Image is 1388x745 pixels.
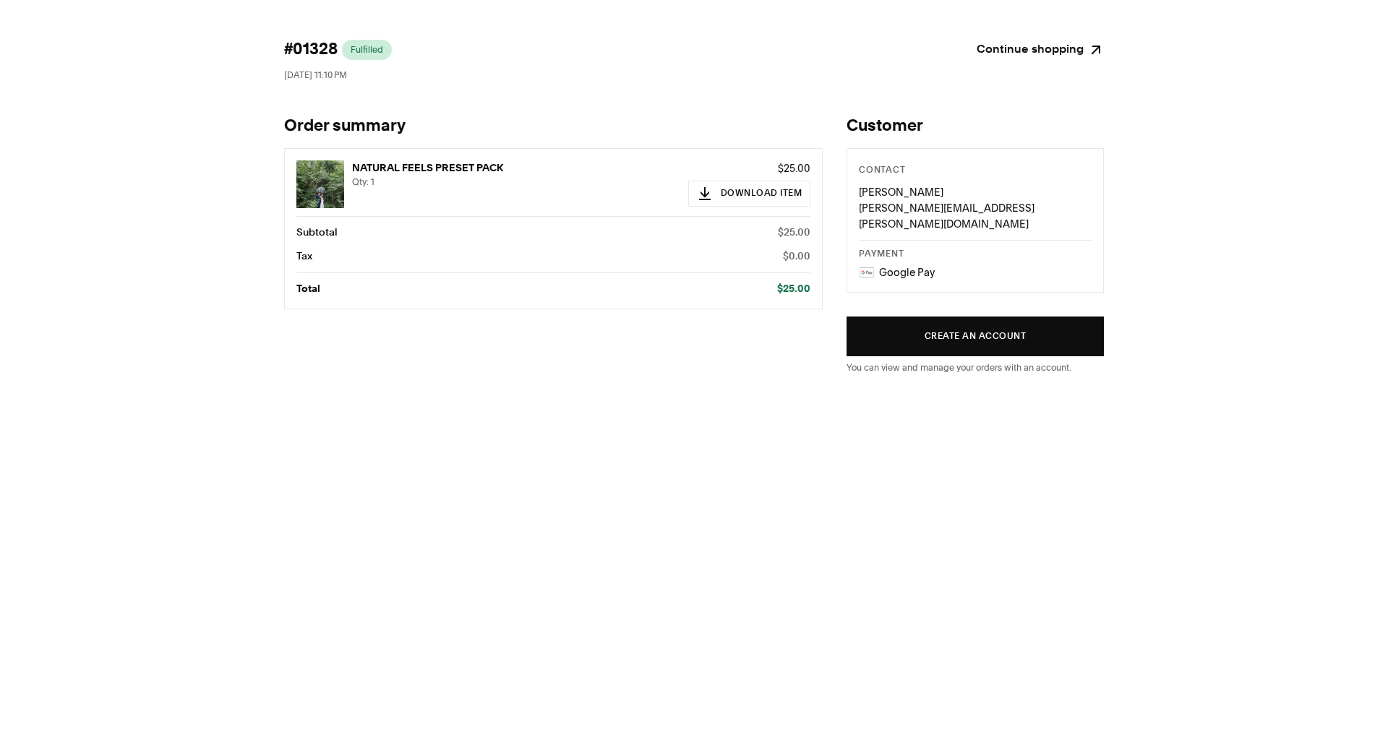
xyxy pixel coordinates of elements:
p: Subtotal [296,225,338,241]
p: $25.00 [777,281,810,297]
button: Download Item [688,181,811,207]
span: [DATE] 11:10 PM [284,69,347,80]
button: Create an account [847,316,1104,356]
p: $25.00 [778,225,810,241]
img: NATURAL FEELS PRESET PACK [296,160,344,208]
span: Payment [859,250,904,259]
span: Fulfilled [351,44,383,56]
span: #01328 [284,40,338,60]
p: Google Pay [879,264,935,280]
p: $25.00 [688,160,811,176]
p: Total [296,281,320,297]
h1: Order summary [284,116,823,137]
h2: Customer [847,116,1104,137]
a: Continue shopping [977,40,1104,60]
p: $0.00 [783,249,810,264]
p: Tax [296,249,312,264]
span: Contact [859,166,905,175]
p: NATURAL FEELS PRESET PACK [352,160,680,176]
span: Qty: 1 [352,176,374,187]
span: [PERSON_NAME] [859,186,943,199]
span: [PERSON_NAME][EMAIL_ADDRESS][PERSON_NAME][DOMAIN_NAME] [859,202,1034,231]
span: You can view and manage your orders with an account. [847,362,1071,373]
